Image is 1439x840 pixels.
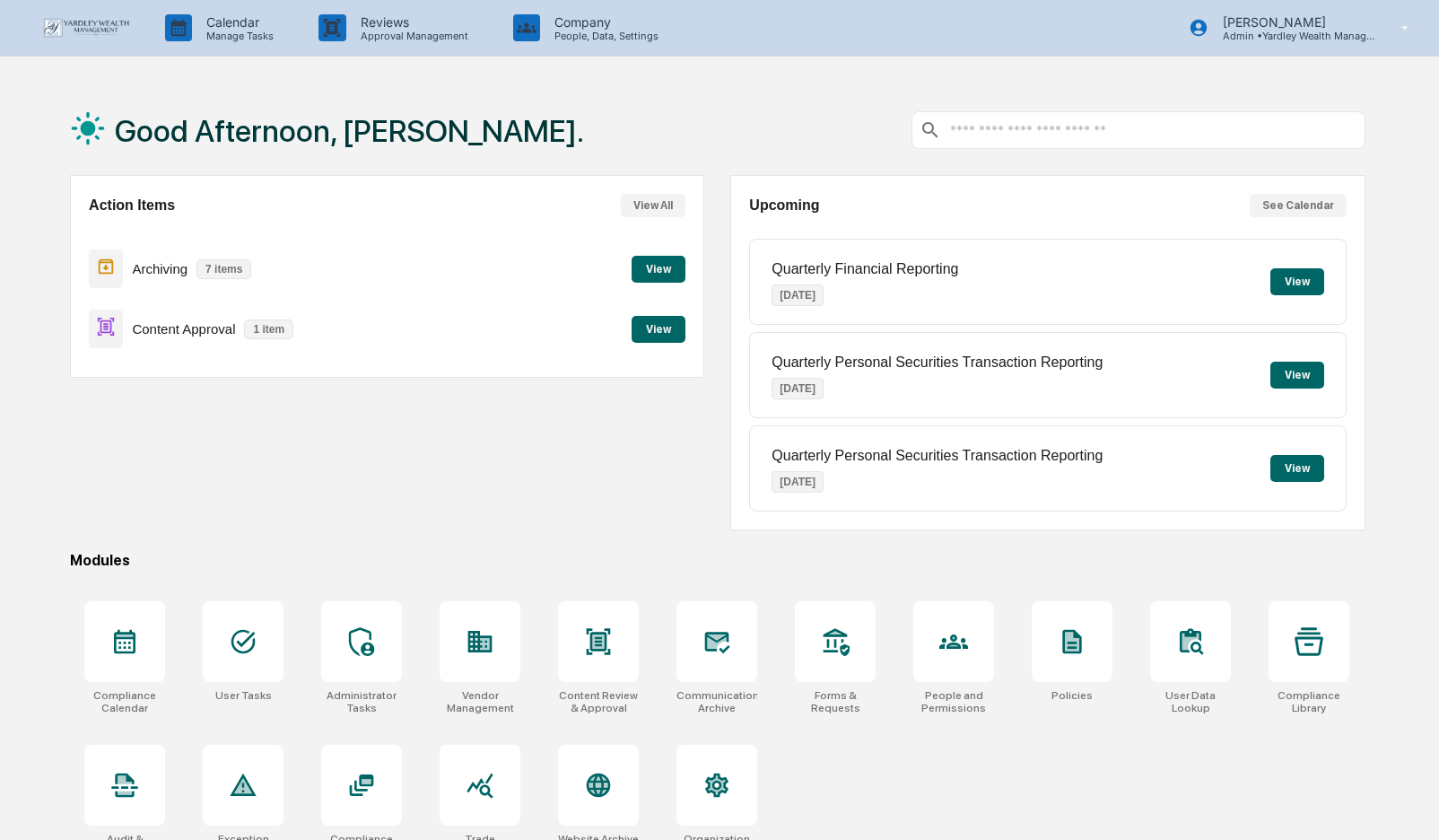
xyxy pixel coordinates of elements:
div: Compliance Library [1269,689,1349,714]
button: See Calendar [1250,194,1347,217]
p: Archiving [132,261,188,276]
div: User Tasks [215,689,272,702]
p: [DATE] [772,284,824,306]
p: Admin • Yardley Wealth Management [1208,30,1375,42]
div: Vendor Management [440,689,520,714]
p: Quarterly Financial Reporting [772,261,958,277]
h2: Upcoming [749,197,819,214]
div: Forms & Requests [795,689,876,714]
button: View [1270,455,1324,482]
button: View [632,256,685,283]
p: Approval Management [346,30,477,42]
p: [DATE] [772,471,824,493]
p: [DATE] [772,378,824,399]
p: Quarterly Personal Securities Transaction Reporting [772,448,1103,464]
p: People, Data, Settings [540,30,667,42]
p: 1 item [244,319,293,339]
div: Modules [70,552,1365,569]
h2: Action Items [89,197,175,214]
h1: Good Afternoon, [PERSON_NAME]. [115,113,584,149]
button: View [1270,362,1324,389]
div: Administrator Tasks [321,689,402,714]
p: 7 items [196,259,251,279]
p: Quarterly Personal Securities Transaction Reporting [772,354,1103,371]
p: Company [540,14,667,30]
div: Content Review & Approval [558,689,639,714]
div: Compliance Calendar [84,689,165,714]
p: Reviews [346,14,477,30]
button: View [632,316,685,343]
a: View [632,259,685,276]
a: View [632,319,685,337]
div: User Data Lookup [1150,689,1231,714]
button: View [1270,268,1324,295]
img: logo [43,18,129,38]
p: Manage Tasks [192,30,283,42]
div: Communications Archive [676,689,757,714]
p: Calendar [192,14,283,30]
button: View All [621,194,685,217]
p: Content Approval [132,321,235,337]
iframe: Open customer support [1382,781,1430,829]
div: People and Permissions [913,689,994,714]
div: Policies [1051,689,1093,702]
p: [PERSON_NAME] [1208,14,1375,30]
